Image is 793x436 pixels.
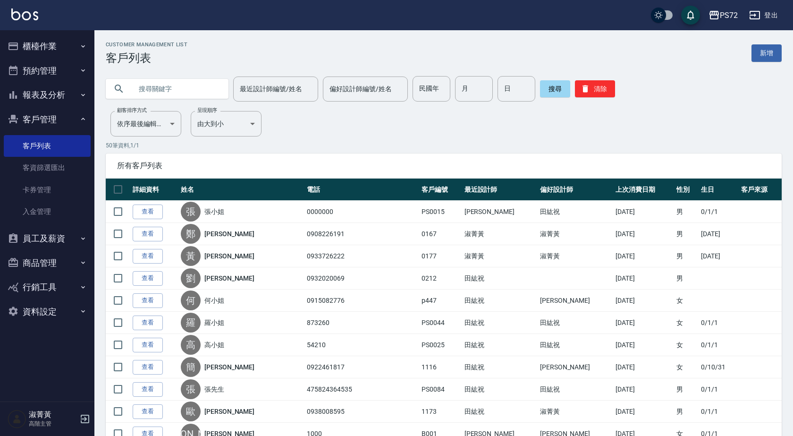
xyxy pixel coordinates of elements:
[204,251,254,261] a: [PERSON_NAME]
[462,356,538,378] td: 田紘祝
[4,34,91,59] button: 櫃檯作業
[181,202,201,222] div: 張
[613,267,674,290] td: [DATE]
[304,378,419,401] td: 475824364535
[304,223,419,245] td: 0908226191
[699,201,739,223] td: 0/1/1
[538,334,613,356] td: 田紘祝
[133,293,163,308] a: 查看
[204,340,224,350] a: 高小姐
[538,401,613,423] td: 淑菁黃
[739,179,782,201] th: 客戶來源
[106,141,782,150] p: 50 筆資料, 1 / 1
[4,83,91,107] button: 報表及分析
[133,249,163,264] a: 查看
[538,378,613,401] td: 田紘祝
[699,179,739,201] th: 生日
[204,229,254,239] a: [PERSON_NAME]
[4,299,91,324] button: 資料設定
[106,51,187,65] h3: 客戶列表
[133,227,163,241] a: 查看
[462,401,538,423] td: 田紘祝
[674,245,699,267] td: 男
[538,312,613,334] td: 田紘祝
[419,401,462,423] td: 1173
[613,245,674,267] td: [DATE]
[538,201,613,223] td: 田紘祝
[4,179,91,201] a: 卡券管理
[181,335,201,355] div: 高
[133,382,163,397] a: 查看
[674,334,699,356] td: 女
[4,59,91,83] button: 預約管理
[745,7,782,24] button: 登出
[304,312,419,334] td: 873260
[705,6,742,25] button: PS72
[538,179,613,201] th: 偏好設計師
[4,201,91,222] a: 入金管理
[699,223,739,245] td: [DATE]
[681,6,700,25] button: save
[538,223,613,245] td: 淑菁黃
[699,401,739,423] td: 0/1/1
[462,290,538,312] td: 田紘祝
[181,379,201,399] div: 張
[130,179,178,201] th: 詳細資料
[4,275,91,299] button: 行銷工具
[204,407,254,416] a: [PERSON_NAME]
[117,107,147,114] label: 顧客排序方式
[133,316,163,330] a: 查看
[181,357,201,377] div: 簡
[419,223,462,245] td: 0167
[699,312,739,334] td: 0/1/1
[462,201,538,223] td: [PERSON_NAME]
[613,401,674,423] td: [DATE]
[462,179,538,201] th: 最近設計師
[304,201,419,223] td: 0000000
[538,356,613,378] td: [PERSON_NAME]
[462,223,538,245] td: 淑菁黃
[419,267,462,290] td: 0212
[462,378,538,401] td: 田紘祝
[674,356,699,378] td: 女
[304,245,419,267] td: 0933726222
[538,245,613,267] td: 淑菁黃
[4,226,91,251] button: 員工及薪資
[304,334,419,356] td: 54210
[4,157,91,179] a: 客資篩選匯出
[674,201,699,223] td: 男
[117,161,770,171] span: 所有客戶列表
[575,80,615,97] button: 清除
[613,223,674,245] td: [DATE]
[674,179,699,201] th: 性別
[613,201,674,223] td: [DATE]
[181,291,201,310] div: 何
[538,290,613,312] td: [PERSON_NAME]
[204,207,224,216] a: 張小姐
[204,296,224,305] a: 何小姐
[613,290,674,312] td: [DATE]
[613,378,674,401] td: [DATE]
[204,362,254,372] a: [PERSON_NAME]
[191,111,262,137] div: 由大到小
[613,356,674,378] td: [DATE]
[613,334,674,356] td: [DATE]
[178,179,305,201] th: 姓名
[133,205,163,219] a: 查看
[110,111,181,137] div: 依序最後編輯時間
[613,179,674,201] th: 上次消費日期
[204,318,224,327] a: 羅小姐
[699,245,739,267] td: [DATE]
[674,267,699,290] td: 男
[674,378,699,401] td: 男
[674,312,699,334] td: 女
[419,201,462,223] td: PS0015
[419,179,462,201] th: 客戶編號
[4,251,91,275] button: 商品管理
[613,312,674,334] td: [DATE]
[132,76,221,102] input: 搜尋關鍵字
[29,419,77,428] p: 高階主管
[4,107,91,132] button: 客戶管理
[133,271,163,286] a: 查看
[419,356,462,378] td: 1116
